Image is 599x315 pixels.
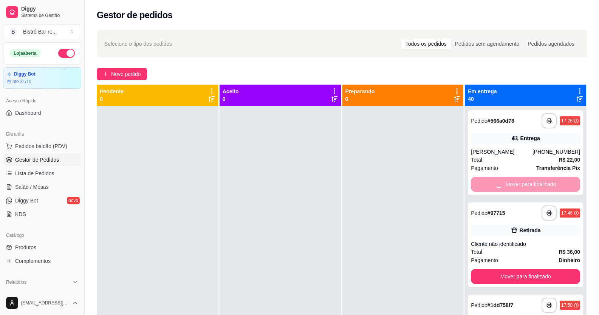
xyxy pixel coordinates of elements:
div: [PHONE_NUMBER] [532,148,580,156]
span: Pedido [471,210,488,216]
span: Pedidos balcão (PDV) [15,142,67,150]
p: Aceito [223,88,239,95]
div: Retirada [520,227,541,234]
span: plus [103,71,108,77]
strong: # 566a0d78 [488,118,514,124]
button: Alterar Status [58,49,75,58]
p: 40 [468,95,497,103]
span: Diggy [21,6,78,12]
div: 17:50 [561,302,573,308]
h2: Gestor de pedidos [97,9,173,21]
a: Dashboard [3,107,81,119]
button: Mover para finalizado [471,269,580,284]
span: Pedido [471,302,488,308]
span: KDS [15,210,26,218]
p: Em entrega [468,88,497,95]
div: Catálogo [3,229,81,241]
span: Produtos [15,244,36,251]
p: 0 [100,95,124,103]
div: Acesso Rápido [3,95,81,107]
strong: Transferência Pix [536,165,580,171]
span: Relatórios [6,279,26,285]
a: Lista de Pedidos [3,167,81,179]
span: Lista de Pedidos [15,170,54,177]
p: Preparando [345,88,375,95]
p: 0 [345,95,375,103]
button: Select a team [3,24,81,39]
strong: R$ 22,00 [559,157,580,163]
button: [EMAIL_ADDRESS][DOMAIN_NAME] [3,294,81,312]
a: Complementos [3,255,81,267]
div: Todos os pedidos [401,39,451,49]
a: Produtos [3,241,81,253]
span: Pagamento [471,164,498,172]
span: Selecione o tipo dos pedidos [104,40,172,48]
span: Sistema de Gestão [21,12,78,19]
span: Total [471,248,482,256]
span: Pagamento [471,256,498,264]
a: Gestor de Pedidos [3,154,81,166]
button: Novo pedido [97,68,147,80]
article: até 31/10 [12,79,31,85]
strong: Dinheiro [559,257,580,263]
div: Bistrô Bar re ... [23,28,57,36]
button: Pedidos balcão (PDV) [3,140,81,152]
span: B [9,28,17,36]
a: Diggy Botaté 31/10 [3,67,81,89]
strong: # 97715 [488,210,505,216]
span: Total [471,156,482,164]
span: Complementos [15,257,51,265]
div: Loja aberta [9,49,41,57]
div: [PERSON_NAME] [471,148,532,156]
span: Salão / Mesas [15,183,49,191]
span: Relatórios de vendas [15,290,65,298]
div: 17:46 [561,210,573,216]
div: 17:26 [561,118,573,124]
span: [EMAIL_ADDRESS][DOMAIN_NAME] [21,300,69,306]
div: Cliente não identificado [471,240,580,248]
a: KDS [3,208,81,220]
p: 0 [223,95,239,103]
article: Diggy Bot [14,71,36,77]
span: Novo pedido [111,70,141,78]
span: Pedido [471,118,488,124]
span: Gestor de Pedidos [15,156,59,164]
a: DiggySistema de Gestão [3,3,81,21]
div: Pedidos agendados [523,39,579,49]
span: Dashboard [15,109,41,117]
div: Dia a dia [3,128,81,140]
div: Entrega [520,134,540,142]
strong: R$ 36,00 [559,249,580,255]
span: Diggy Bot [15,197,38,204]
p: Pendente [100,88,124,95]
strong: # 1dd758f7 [488,302,514,308]
a: Diggy Botnovo [3,195,81,207]
div: Pedidos sem agendamento [451,39,523,49]
a: Salão / Mesas [3,181,81,193]
a: Relatórios de vendas [3,288,81,300]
